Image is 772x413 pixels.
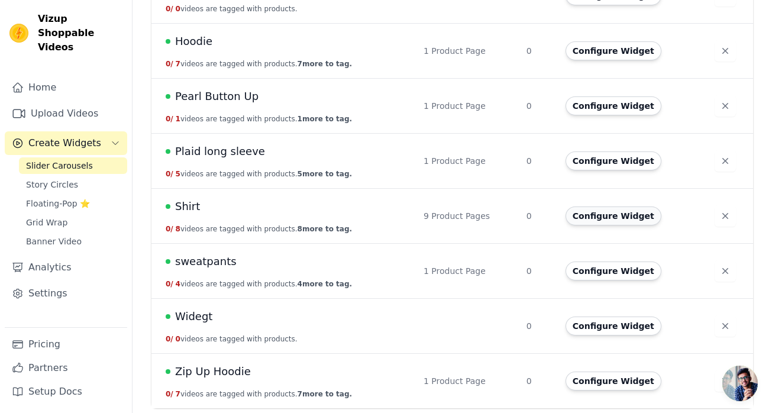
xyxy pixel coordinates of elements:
div: 1 Product Page [424,100,512,112]
span: Live Published [166,39,170,44]
span: Vizup Shoppable Videos [38,12,122,54]
span: 0 / [166,170,173,178]
span: Live Published [166,369,170,374]
div: 1 Product Page [424,45,512,57]
span: Create Widgets [28,136,101,150]
a: Partners [5,356,127,380]
span: 0 / [166,390,173,398]
span: 8 [176,225,180,233]
span: 0 / [166,335,173,343]
span: 1 more to tag. [298,115,352,123]
td: 0 [519,79,558,134]
td: 0 [519,189,558,244]
span: Live Published [166,204,170,209]
button: Delete widget [715,95,736,117]
button: Configure Widget [566,151,661,170]
span: sweatpants [175,253,237,270]
span: Banner Video [26,235,82,247]
a: Slider Carousels [19,157,127,174]
div: 1 Product Page [424,155,512,167]
span: Zip Up Hoodie [175,363,251,380]
button: Delete widget [715,40,736,62]
span: Grid Wrap [26,217,67,228]
span: Slider Carousels [26,160,93,172]
img: Vizup [9,24,28,43]
button: 0/ 4videos are tagged with products.4more to tag. [166,279,352,289]
a: Open chat [722,366,758,401]
span: Hoodie [175,33,212,50]
td: 0 [519,24,558,79]
button: Configure Widget [566,372,661,391]
span: Shirt [175,198,200,215]
a: Floating-Pop ⭐ [19,195,127,212]
td: 0 [519,244,558,299]
span: Live Published [166,259,170,264]
button: 0/ 5videos are tagged with products.5more to tag. [166,169,352,179]
span: 0 / [166,5,173,13]
button: 0/ 0videos are tagged with products. [166,334,298,344]
a: Settings [5,282,127,305]
span: 0 [176,5,180,13]
td: 0 [519,134,558,189]
span: 5 more to tag. [298,170,352,178]
a: Upload Videos [5,102,127,125]
span: Plaid long sleeve [175,143,265,160]
a: Setup Docs [5,380,127,404]
a: Home [5,76,127,99]
span: 4 more to tag. [298,280,352,288]
button: 0/ 8videos are tagged with products.8more to tag. [166,224,352,234]
a: Banner Video [19,233,127,250]
td: 0 [519,299,558,354]
span: Live Published [166,149,170,154]
span: 4 [176,280,180,288]
span: 0 / [166,280,173,288]
span: 7 more to tag. [298,390,352,398]
button: 0/ 1videos are tagged with products.1more to tag. [166,114,352,124]
div: 1 Product Page [424,265,512,277]
button: Delete widget [715,260,736,282]
span: 7 [176,60,180,68]
button: Delete widget [715,370,736,392]
button: Configure Widget [566,317,661,335]
button: Configure Widget [566,96,661,115]
span: Live Published [166,314,170,319]
div: 1 Product Page [424,375,512,387]
span: Widegt [175,308,212,325]
button: Create Widgets [5,131,127,155]
span: 8 more to tag. [298,225,352,233]
div: 9 Product Pages [424,210,512,222]
button: Delete widget [715,205,736,227]
button: 0/ 7videos are tagged with products.7more to tag. [166,389,352,399]
span: 0 / [166,115,173,123]
span: 7 [176,390,180,398]
button: Configure Widget [566,262,661,280]
span: 5 [176,170,180,178]
span: Live Published [166,94,170,99]
span: 7 more to tag. [298,60,352,68]
span: Pearl Button Up [175,88,259,105]
span: Floating-Pop ⭐ [26,198,90,209]
span: 1 [176,115,180,123]
button: 0/ 7videos are tagged with products.7more to tag. [166,59,352,69]
a: Story Circles [19,176,127,193]
span: Story Circles [26,179,78,191]
button: 0/ 0videos are tagged with products. [166,4,298,14]
span: 0 [176,335,180,343]
span: 0 / [166,60,173,68]
button: Configure Widget [566,206,661,225]
td: 0 [519,354,558,409]
button: Delete widget [715,150,736,172]
a: Pricing [5,333,127,356]
button: Configure Widget [566,41,661,60]
button: Delete widget [715,315,736,337]
span: 0 / [166,225,173,233]
a: Grid Wrap [19,214,127,231]
a: Analytics [5,256,127,279]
